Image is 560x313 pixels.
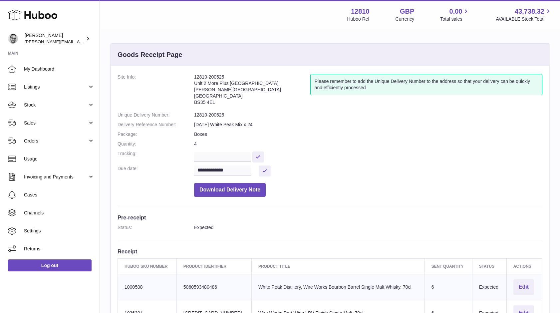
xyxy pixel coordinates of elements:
[194,224,542,231] dd: Expected
[194,141,542,147] dd: 4
[24,66,95,72] span: My Dashboard
[449,7,462,16] span: 0.00
[118,50,182,59] h3: Goods Receipt Page
[118,122,194,128] dt: Delivery Reference Number:
[118,112,194,118] dt: Unique Delivery Number:
[506,258,542,274] th: Actions
[25,43,60,47] div: Domain Overview
[24,138,88,144] span: Orders
[17,17,73,23] div: Domain: [DOMAIN_NAME]
[194,122,542,128] dd: [DATE] White Peak Mix x 24
[11,17,16,23] img: website_grey.svg
[515,7,544,16] span: 43,738.32
[176,274,251,300] td: 5060593480486
[194,183,266,197] button: Download Delivery Note
[496,16,552,22] span: AVAILABLE Stock Total
[118,141,194,147] dt: Quantity:
[25,39,134,44] span: [PERSON_NAME][EMAIL_ADDRESS][DOMAIN_NAME]
[118,131,194,138] dt: Package:
[24,246,95,252] span: Returns
[347,16,370,22] div: Huboo Ref
[118,248,542,255] h3: Receipt
[424,274,472,300] td: 6
[74,43,112,47] div: Keywords by Traffic
[118,258,177,274] th: Huboo SKU Number
[24,228,95,234] span: Settings
[496,7,552,22] a: 43,738.32 AVAILABLE Stock Total
[194,74,310,109] address: 12810-200525 Unit 2 More Plus [GEOGRAPHIC_DATA] [PERSON_NAME][GEOGRAPHIC_DATA] [GEOGRAPHIC_DATA] ...
[24,120,88,126] span: Sales
[400,7,414,16] strong: GBP
[66,42,72,47] img: tab_keywords_by_traffic_grey.svg
[118,224,194,231] dt: Status:
[118,165,194,176] dt: Due date:
[24,156,95,162] span: Usage
[351,7,370,16] strong: 12810
[472,274,506,300] td: Expected
[396,16,415,22] div: Currency
[440,16,470,22] span: Total sales
[25,32,85,45] div: [PERSON_NAME]
[251,274,424,300] td: White Peak Distillery, Wire Works Bourbon Barrel Single Malt Whisky, 70cl
[118,151,194,162] dt: Tracking:
[118,214,542,221] h3: Pre-receipt
[19,11,33,16] div: v 4.0.25
[8,34,18,44] img: alex@digidistiller.com
[18,42,23,47] img: tab_domain_overview_orange.svg
[24,174,88,180] span: Invoicing and Payments
[24,84,88,90] span: Listings
[11,11,16,16] img: logo_orange.svg
[472,258,506,274] th: Status
[513,279,534,295] button: Edit
[310,74,542,95] div: Please remember to add the Unique Delivery Number to the address so that your delivery can be qui...
[24,210,95,216] span: Channels
[176,258,251,274] th: Product Identifier
[440,7,470,22] a: 0.00 Total sales
[251,258,424,274] th: Product title
[118,274,177,300] td: 1000508
[194,112,542,118] dd: 12810-200525
[194,131,542,138] dd: Boxes
[118,74,194,109] dt: Site Info:
[8,259,92,271] a: Log out
[424,258,472,274] th: Sent Quantity
[24,192,95,198] span: Cases
[24,102,88,108] span: Stock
